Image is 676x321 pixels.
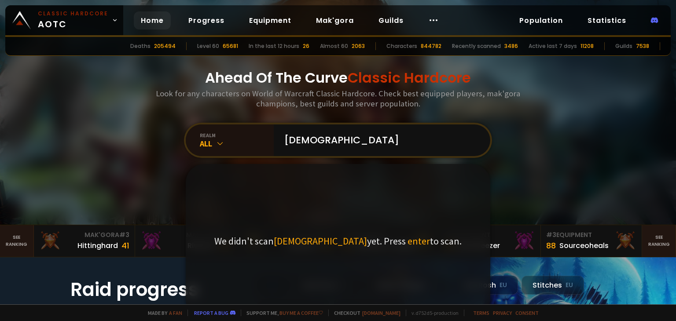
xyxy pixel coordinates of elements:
div: realm [200,132,274,139]
div: Hittinghard [77,240,118,251]
h3: Look for any characters on World of Warcraft Classic Hardcore. Check best equipped players, mak'g... [152,88,524,109]
div: Mak'Gora [39,230,129,240]
input: Search a character... [279,124,480,156]
div: Sourceoheals [559,240,609,251]
a: Population [512,11,570,29]
div: Mak'Gora [140,230,231,240]
div: Recently scanned [452,42,501,50]
a: Guilds [371,11,411,29]
div: Stitches [522,276,584,295]
a: #3Equipment88Sourceoheals [541,225,642,257]
a: Report a bug [194,310,228,316]
div: Level 60 [197,42,219,50]
h1: Ahead Of The Curve [205,67,471,88]
a: Consent [515,310,539,316]
div: 26 [303,42,309,50]
a: Mak'gora [309,11,361,29]
h1: Raid progress [70,276,246,303]
span: Classic Hardcore [348,68,471,88]
a: Equipment [242,11,298,29]
div: 65681 [223,42,238,50]
div: Deaths [130,42,151,50]
span: Checkout [328,310,400,316]
span: # 3 [119,230,129,239]
div: All [200,139,274,149]
div: 3486 [504,42,518,50]
small: EU [566,281,573,290]
a: Home [134,11,171,29]
a: Progress [181,11,231,29]
a: Mak'Gora#2Rivench100 [135,225,236,257]
span: Made by [143,310,182,316]
p: We didn't scan yet. Press to scan. [214,235,462,247]
a: [DOMAIN_NAME] [362,310,400,316]
div: Equipment [546,230,636,240]
div: Almost 60 [320,42,348,50]
div: Active last 7 days [529,42,577,50]
a: Classic HardcoreAOTC [5,5,123,35]
span: enter [408,235,430,247]
div: In the last 12 hours [249,42,299,50]
span: AOTC [38,10,108,31]
div: 11208 [580,42,594,50]
div: 844782 [421,42,441,50]
small: EU [500,281,507,290]
div: 41 [121,240,129,252]
span: # 3 [546,230,556,239]
a: Statistics [580,11,633,29]
a: Seeranking [642,225,676,257]
a: Buy me a coffee [279,310,323,316]
div: 205494 [154,42,176,50]
div: 7538 [636,42,649,50]
span: [DEMOGRAPHIC_DATA] [274,235,367,247]
div: Guilds [615,42,632,50]
a: Privacy [493,310,512,316]
small: Classic Hardcore [38,10,108,18]
span: Support me, [241,310,323,316]
div: 88 [546,240,556,252]
a: Mak'Gora#3Hittinghard41 [34,225,135,257]
a: a fan [169,310,182,316]
div: Characters [386,42,417,50]
a: Terms [473,310,489,316]
div: 2063 [352,42,365,50]
span: v. d752d5 - production [406,310,459,316]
